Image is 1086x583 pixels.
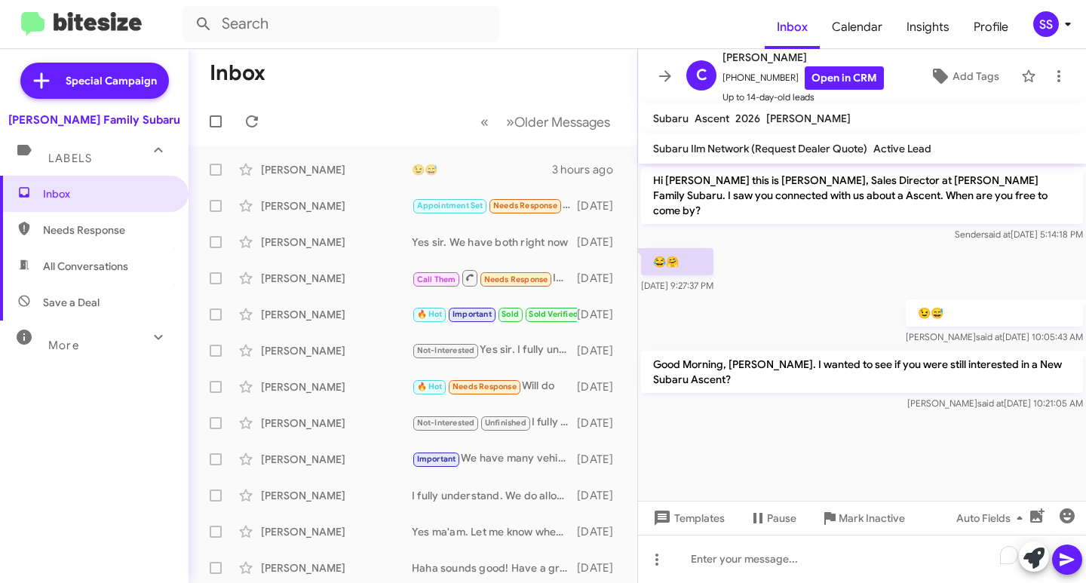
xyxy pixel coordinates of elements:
[48,152,92,165] span: Labels
[8,112,180,127] div: [PERSON_NAME] Family Subaru
[577,198,625,213] div: [DATE]
[552,162,625,177] div: 3 hours ago
[210,61,265,85] h1: Inbox
[412,268,577,287] div: Inbound Call
[261,198,412,213] div: [PERSON_NAME]
[43,186,171,201] span: Inbox
[261,271,412,286] div: [PERSON_NAME]
[839,505,905,532] span: Mark Inactive
[765,5,820,49] a: Inbox
[506,112,514,131] span: »
[577,524,625,539] div: [DATE]
[907,397,1083,409] span: [PERSON_NAME] [DATE] 10:21:05 AM
[737,505,808,532] button: Pause
[485,418,526,428] span: Unfinished
[514,114,610,130] span: Older Messages
[412,524,577,539] div: Yes ma'am. Let me know when you can text.
[412,378,577,395] div: Will do
[529,309,578,319] span: Sold Verified
[480,112,489,131] span: «
[417,382,443,391] span: 🔥 Hot
[183,6,499,42] input: Search
[412,305,577,323] div: Liked “No worries haha i fully understand. When you arrive please ask for [PERSON_NAME] who assis...
[261,560,412,575] div: [PERSON_NAME]
[577,343,625,358] div: [DATE]
[412,414,577,431] div: I fully understand. Keep us in mind!
[66,73,157,88] span: Special Campaign
[412,450,577,468] div: We have many vehicles available. But we do not have auto-folding seats, they are all manually fol...
[412,162,552,177] div: 😉😅
[43,222,171,238] span: Needs Response
[452,382,517,391] span: Needs Response
[43,295,100,310] span: Save a Deal
[894,5,962,49] a: Insights
[261,162,412,177] div: [PERSON_NAME]
[962,5,1020,49] a: Profile
[722,90,884,105] span: Up to 14-day-old leads
[577,307,625,322] div: [DATE]
[412,560,577,575] div: Haha sounds good! Have a great rest of your day!
[412,488,577,503] div: I fully understand. We do allow dealer trades for New vehicles. The rates have dropped a ton late...
[641,248,713,275] p: 😂🤗
[641,280,713,291] span: [DATE] 9:27:37 PM
[906,331,1083,342] span: [PERSON_NAME] [DATE] 10:05:43 AM
[873,142,931,155] span: Active Lead
[577,560,625,575] div: [DATE]
[577,271,625,286] div: [DATE]
[1020,11,1069,37] button: SS
[577,488,625,503] div: [DATE]
[412,197,577,214] div: Hi [PERSON_NAME]. The experience was great! I just reached out to [GEOGRAPHIC_DATA] to see if the...
[48,339,79,352] span: More
[412,235,577,250] div: Yes sir. We have both right now
[766,112,851,125] span: [PERSON_NAME]
[977,397,1004,409] span: said at
[261,416,412,431] div: [PERSON_NAME]
[650,505,725,532] span: Templates
[638,505,737,532] button: Templates
[497,106,619,137] button: Next
[984,229,1011,240] span: said at
[653,142,867,155] span: Subaru Ilm Network (Request Dealer Quote)
[638,535,1086,583] div: To enrich screen reader interactions, please activate Accessibility in Grammarly extension settings
[695,112,729,125] span: Ascent
[577,452,625,467] div: [DATE]
[641,351,1083,393] p: Good Morning, [PERSON_NAME]. I wanted to see if you were still interested in a New Subaru Ascent?
[261,235,412,250] div: [PERSON_NAME]
[261,379,412,394] div: [PERSON_NAME]
[43,259,128,274] span: All Conversations
[976,331,1002,342] span: said at
[417,309,443,319] span: 🔥 Hot
[808,505,917,532] button: Mark Inactive
[20,63,169,99] a: Special Campaign
[577,416,625,431] div: [DATE]
[472,106,619,137] nav: Page navigation example
[1033,11,1059,37] div: SS
[261,488,412,503] div: [PERSON_NAME]
[722,48,884,66] span: [PERSON_NAME]
[412,342,577,359] div: Yes sir. I fully understand. Congratulations have a great rest of your day!
[417,345,475,355] span: Not-Interested
[820,5,894,49] a: Calendar
[913,63,1014,90] button: Add Tags
[735,112,760,125] span: 2026
[502,309,519,319] span: Sold
[653,112,689,125] span: Subaru
[452,309,492,319] span: Important
[493,201,557,210] span: Needs Response
[577,379,625,394] div: [DATE]
[417,454,456,464] span: Important
[484,275,548,284] span: Needs Response
[261,452,412,467] div: [PERSON_NAME]
[696,63,707,87] span: C
[417,201,483,210] span: Appointment Set
[767,505,796,532] span: Pause
[417,275,456,284] span: Call Them
[953,63,999,90] span: Add Tags
[944,505,1041,532] button: Auto Fields
[577,235,625,250] div: [DATE]
[261,343,412,358] div: [PERSON_NAME]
